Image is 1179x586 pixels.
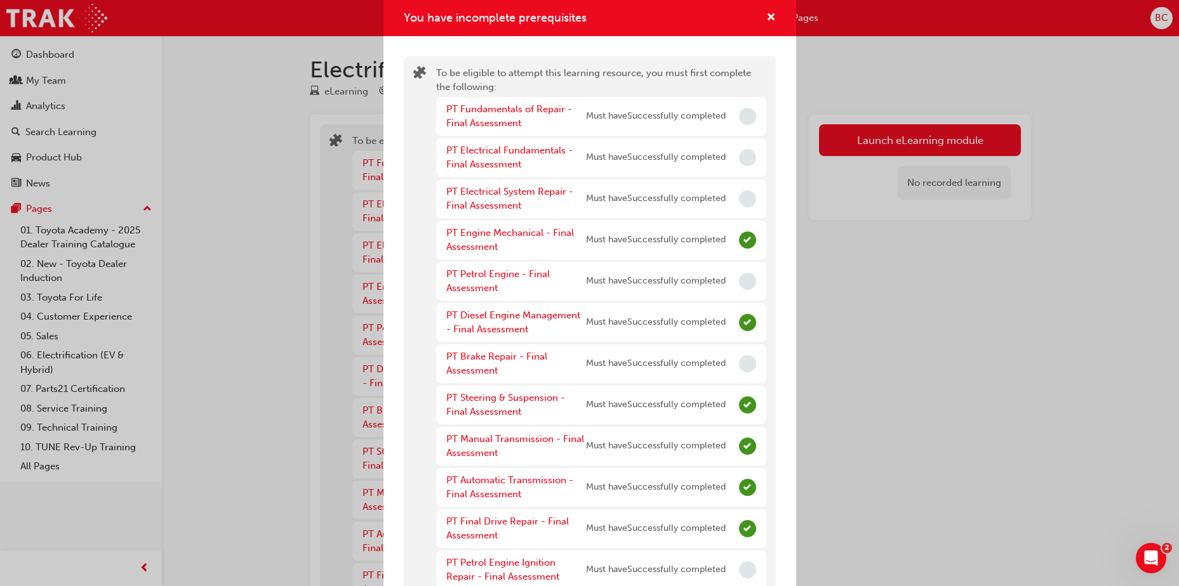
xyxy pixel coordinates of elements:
span: Must have Successfully completed [586,356,726,371]
span: Complete [739,438,756,455]
a: PT Steering & Suspension - Final Assessment [446,392,565,418]
a: PT Final Drive Repair - Final Assessment [446,516,569,542]
span: Must have Successfully completed [586,521,726,536]
iframe: Intercom live chat [1136,543,1166,573]
a: PT Petrol Engine Ignition Repair - Final Assessment [446,557,559,583]
span: Complete [739,314,756,331]
span: Incomplete [739,108,756,125]
span: Must have Successfully completed [586,109,726,124]
a: PT Manual Transmission - Final Assessment [446,433,584,459]
span: Incomplete [739,273,756,290]
a: PT Diesel Engine Management - Final Assessment [446,309,580,335]
span: 2 [1162,543,1172,553]
span: Complete [739,231,756,249]
span: Must have Successfully completed [586,398,726,412]
span: Must have Successfully completed [586,192,726,206]
span: Incomplete [739,190,756,207]
a: PT Brake Repair - Final Assessment [446,351,547,377]
span: Complete [739,479,756,496]
span: Must have Successfully completed [586,563,726,577]
span: Must have Successfully completed [586,233,726,247]
span: Must have Successfully completed [586,480,726,495]
a: PT Automatic Transmission - Final Assessment [446,474,573,500]
span: Complete [739,396,756,413]
span: Incomplete [739,561,756,578]
span: Must have Successfully completed [586,315,726,330]
span: puzzle-icon [413,67,426,82]
button: cross-icon [766,10,776,26]
span: Incomplete [739,149,756,166]
a: PT Fundamentals of Repair - Final Assessment [446,103,572,129]
a: PT Electrical System Repair - Final Assessment [446,186,573,212]
span: Must have Successfully completed [586,150,726,165]
span: Must have Successfully completed [586,439,726,453]
span: Complete [739,520,756,537]
span: You have incomplete prerequisites [404,11,587,25]
a: PT Petrol Engine - Final Assessment [446,268,550,294]
a: PT Engine Mechanical - Final Assessment [446,227,574,253]
span: Incomplete [739,355,756,372]
span: Must have Successfully completed [586,274,726,289]
a: PT Electrical Fundamentals - Final Assessment [446,145,573,171]
span: cross-icon [766,13,776,24]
